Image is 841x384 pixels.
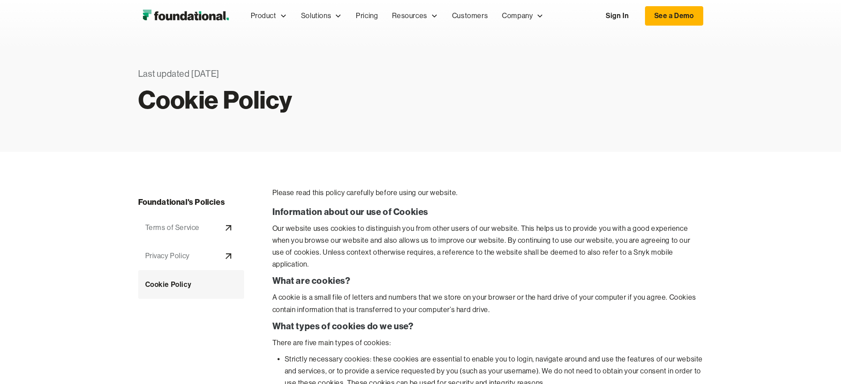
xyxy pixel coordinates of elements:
div: Resources [392,10,427,22]
p: Information about our use of Cookies [272,206,703,218]
a: home [138,7,233,25]
a: Cookie Policy [138,270,244,299]
a: See a Demo [645,6,703,26]
div: Solutions [294,1,349,30]
p: There are five main types of cookies: [272,337,703,349]
a: Customers [445,1,495,30]
div: Company [502,10,533,22]
strong: • [277,354,280,363]
a: Pricing [349,1,385,30]
div: Product [251,10,276,22]
div: Last updated [DATE] [138,67,477,81]
a: Terms of Service [138,214,244,242]
iframe: Chat Widget [797,342,841,384]
a: Sign In [597,7,637,25]
a: Privacy Policy [138,242,244,270]
p: Please read this policy carefully before using our website. [272,187,703,199]
h1: Cookie Policy [138,90,477,109]
div: Solutions [301,10,331,22]
div: Resources [385,1,445,30]
div: Terms of Service [145,222,200,233]
div: Product [244,1,294,30]
h2: Foundational's Policies [138,196,244,209]
p: A cookie is a small file of letters and numbers that we store on your browser or the hard drive o... [272,291,703,315]
p: What types of cookies do we use? [272,320,703,332]
p: Our website uses cookies to distinguish you from other users of our website. This helps us to pro... [272,222,703,271]
div: Company [495,1,551,30]
p: What are cookies? [272,275,703,287]
div: Cookie Policy [145,279,192,290]
img: Foundational Logo [138,7,233,25]
div: Privacy Policy [145,250,190,262]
